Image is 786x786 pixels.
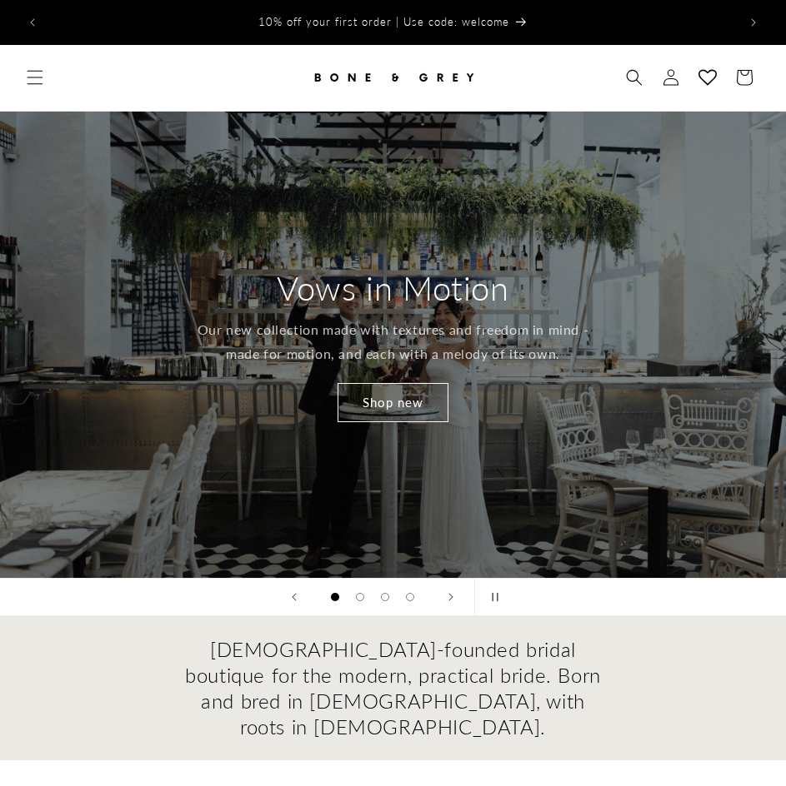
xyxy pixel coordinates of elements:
[258,15,509,28] span: 10% off your first order | Use code: welcome
[398,585,423,609] button: Load slide 4 of 4
[276,579,313,615] button: Previous slide
[616,59,653,96] summary: Search
[348,585,373,609] button: Load slide 2 of 4
[277,266,508,310] h2: Vows in Motion
[433,579,469,615] button: Next slide
[310,59,477,96] img: Bone and Grey Bridal
[474,579,511,615] button: Pause slideshow
[303,53,483,102] a: Bone and Grey Bridal
[185,636,602,740] h2: [DEMOGRAPHIC_DATA]-founded bridal boutique for the modern, practical bride. Born and bred in [DEM...
[17,59,53,96] summary: Menu
[338,383,448,422] a: Shop new
[14,4,51,41] button: Previous announcement
[195,318,591,366] p: Our new collection made with textures and freedom in mind - made for motion, and each with a melo...
[735,4,772,41] button: Next announcement
[373,585,398,609] button: Load slide 3 of 4
[323,585,348,609] button: Load slide 1 of 4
